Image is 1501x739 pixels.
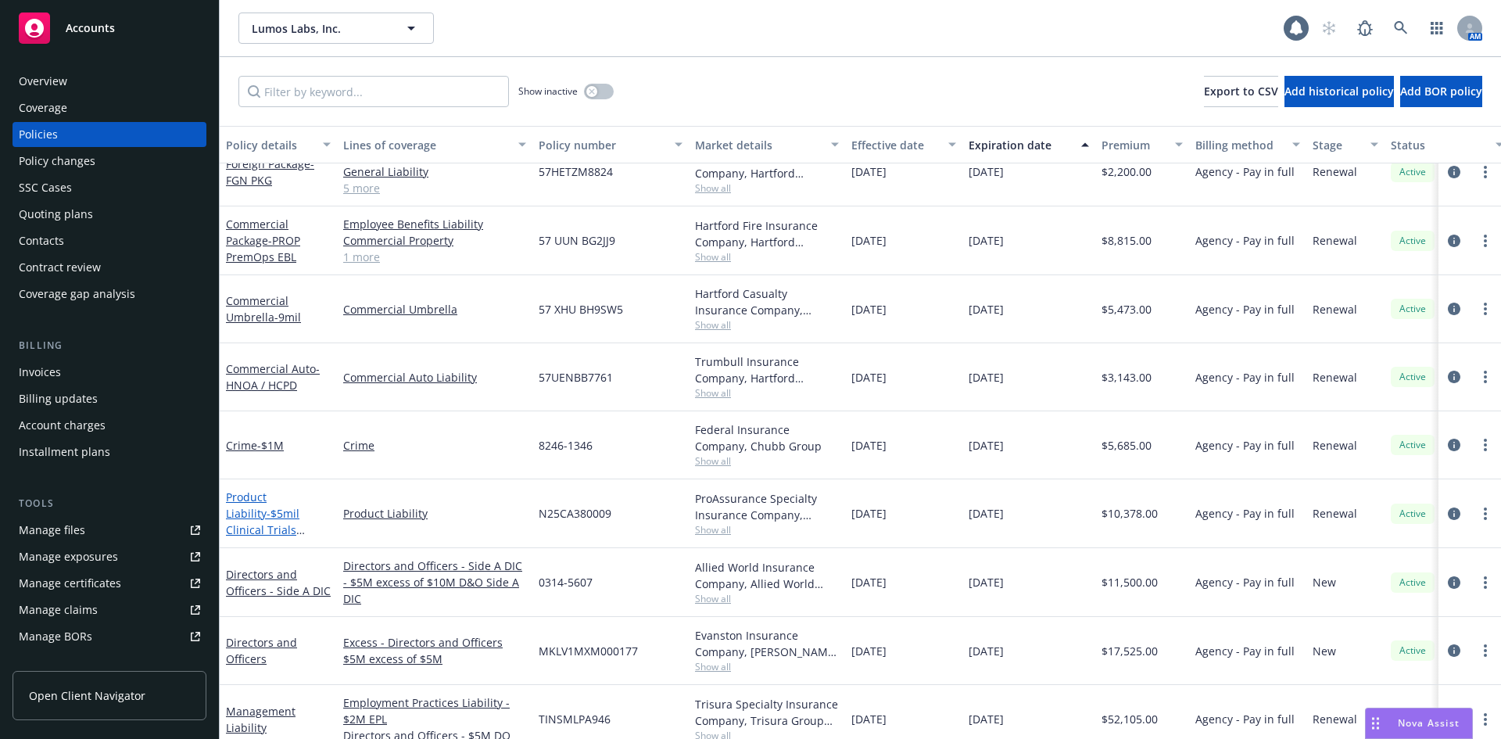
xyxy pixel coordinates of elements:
a: Commercial Package [226,217,300,264]
span: Agency - Pay in full [1195,574,1295,590]
a: Employment Practices Liability - $2M EPL [343,694,526,727]
button: Lines of coverage [337,126,532,163]
a: Summary of insurance [13,651,206,676]
span: [DATE] [851,711,887,727]
span: $8,815.00 [1102,232,1152,249]
div: Federal Insurance Company, Chubb Group [695,422,839,454]
span: Agency - Pay in full [1195,301,1295,317]
span: 0314-5607 [539,574,593,590]
button: Premium [1095,126,1189,163]
span: [DATE] [969,505,1004,522]
a: Report a Bug [1349,13,1381,44]
a: circleInformation [1445,368,1463,386]
span: [DATE] [851,163,887,180]
a: Manage claims [13,597,206,622]
span: Show all [695,250,839,264]
span: Show all [695,660,839,673]
a: 1 more [343,249,526,265]
span: Active [1397,438,1428,452]
span: Active [1397,302,1428,316]
div: Policies [19,122,58,147]
div: Lines of coverage [343,137,509,153]
span: Show all [695,592,839,605]
span: [DATE] [969,301,1004,317]
a: Manage BORs [13,624,206,649]
a: Overview [13,69,206,94]
div: Evanston Insurance Company, [PERSON_NAME] Insurance, RT Specialty Insurance Services, LLC (RSG Sp... [695,627,839,660]
span: $5,685.00 [1102,437,1152,454]
span: Renewal [1313,437,1357,454]
a: Accounts [13,6,206,50]
button: Billing method [1189,126,1306,163]
input: Filter by keyword... [238,76,509,107]
span: $5,473.00 [1102,301,1152,317]
span: Agency - Pay in full [1195,711,1295,727]
a: circleInformation [1445,641,1463,660]
span: [DATE] [851,301,887,317]
span: [DATE] [969,574,1004,590]
span: Active [1397,507,1428,521]
div: SSC Cases [19,175,72,200]
a: more [1476,163,1495,181]
span: Active [1397,165,1428,179]
span: 8246-1346 [539,437,593,454]
div: Policy number [539,137,665,153]
span: [DATE] [969,643,1004,659]
span: Add historical policy [1284,84,1394,99]
span: 57UENBB7761 [539,369,613,386]
div: Coverage [19,95,67,120]
div: Allied World Insurance Company, Allied World Assurance Company (AWAC), RT Specialty Insurance Ser... [695,559,839,592]
div: Policy changes [19,149,95,174]
span: Agency - Pay in full [1195,232,1295,249]
div: Stage [1313,137,1361,153]
span: Accounts [66,22,115,34]
a: more [1476,573,1495,592]
a: Contacts [13,228,206,253]
a: Account charges [13,413,206,438]
span: Add BOR policy [1400,84,1482,99]
span: Open Client Navigator [29,687,145,704]
span: Agency - Pay in full [1195,437,1295,454]
button: Effective date [845,126,962,163]
span: [DATE] [969,163,1004,180]
a: Employee Benefits Liability [343,216,526,232]
a: Start snowing [1313,13,1345,44]
a: Invoices [13,360,206,385]
a: Commercial Umbrella [343,301,526,317]
div: Contacts [19,228,64,253]
div: Drag to move [1366,709,1385,738]
button: Policy number [532,126,689,163]
span: $10,378.00 [1102,505,1158,522]
a: Quoting plans [13,202,206,227]
div: Status [1391,137,1486,153]
a: circleInformation [1445,573,1463,592]
a: Switch app [1421,13,1453,44]
a: more [1476,231,1495,250]
span: $2,200.00 [1102,163,1152,180]
span: [DATE] [969,437,1004,454]
span: [DATE] [851,643,887,659]
div: Market details [695,137,822,153]
span: Renewal [1313,301,1357,317]
span: [DATE] [851,437,887,454]
div: Expiration date [969,137,1072,153]
a: Commercial Auto [226,361,320,393]
span: $17,525.00 [1102,643,1158,659]
span: [DATE] [851,369,887,386]
a: more [1476,504,1495,523]
span: Renewal [1313,232,1357,249]
span: Manage exposures [13,544,206,569]
a: Crime [226,438,284,453]
a: SSC Cases [13,175,206,200]
div: ProAssurance Specialty Insurance Company, Medmarc [695,490,839,523]
a: Installment plans [13,439,206,465]
div: Trisura Specialty Insurance Company, Trisura Group Ltd., RT Specialty Insurance Services, LLC (RS... [695,696,839,729]
div: Invoices [19,360,61,385]
div: Premium [1102,137,1166,153]
a: Excess - Directors and Officers $5M excess of $5M [343,634,526,667]
a: Management Liability [226,704,296,735]
span: Renewal [1313,711,1357,727]
span: Renewal [1313,505,1357,522]
div: Coverage gap analysis [19,282,135,307]
span: Show all [695,181,839,195]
